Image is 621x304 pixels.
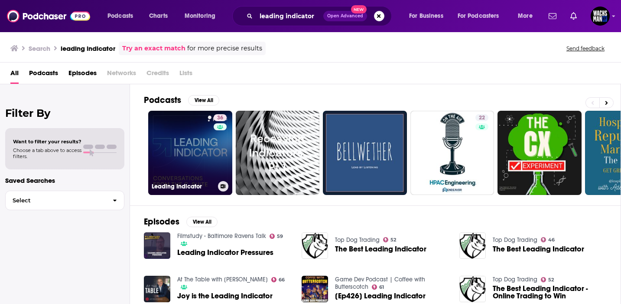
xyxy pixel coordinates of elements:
img: The Best Leading Indicator - Online Trading to Win [459,276,486,302]
a: The Best Leading Indicator - Online Trading to Win [493,285,607,300]
button: Select [5,191,124,210]
a: The Best Leading Indicator [493,245,584,253]
p: Saved Searches [5,176,124,185]
span: Networks [107,66,136,84]
span: Logged in as WachsmanNY [591,7,610,26]
h2: Filter By [5,107,124,119]
input: Search podcasts, credits, & more... [256,9,323,23]
span: For Business [409,10,443,22]
div: Search podcasts, credits, & more... [241,6,400,26]
a: Filmstudy - Baltimore Ravens Talk [177,232,266,240]
a: Episodes [68,66,97,84]
a: EpisodesView All [144,216,218,227]
img: The Best Leading Indicator [302,232,328,259]
button: View All [188,95,219,106]
a: 22 [410,111,494,195]
button: Open AdvancedNew [323,11,367,21]
span: Select [6,198,106,203]
span: New [351,5,367,13]
img: Joy is the Leading Indicator [144,276,170,302]
h3: Leading Indicator [152,183,215,190]
a: Joy is the Leading Indicator [177,292,273,300]
a: 59 [270,234,283,239]
img: [Ep426] Leading Indicator [302,276,328,302]
span: 59 [277,235,283,238]
button: Send feedback [564,45,607,52]
span: Charts [149,10,168,22]
a: All [10,66,19,84]
a: 52 [383,237,397,242]
button: open menu [101,9,144,23]
span: 36 [217,114,223,122]
a: At The Table with Patrick Lencioni [177,276,268,283]
span: 46 [548,238,555,242]
a: The Best Leading Indicator [335,245,426,253]
span: Want to filter your results? [13,139,81,145]
img: User Profile [591,7,610,26]
span: for more precise results [187,43,262,53]
span: Monitoring [185,10,215,22]
button: open menu [403,9,454,23]
h2: Podcasts [144,95,181,106]
a: Leading Indicator Pressures [177,249,273,256]
a: 46 [541,237,555,242]
a: 61 [372,284,384,290]
a: Charts [143,9,173,23]
span: Podcasts [107,10,133,22]
span: Open Advanced [327,14,363,18]
span: 52 [390,238,396,242]
a: Try an exact match [122,43,185,53]
a: Show notifications dropdown [567,9,580,23]
a: 22 [475,114,488,121]
button: open menu [452,9,512,23]
a: 36Leading Indicator [148,111,232,195]
span: 66 [279,278,285,282]
a: Top Dog Trading [493,276,537,283]
a: 52 [541,277,554,282]
a: Top Dog Trading [335,236,380,244]
a: Game Dev Podcast | Coffee with Butterscotch [335,276,425,291]
span: Credits [146,66,169,84]
a: Top Dog Trading [493,236,537,244]
span: Lists [179,66,192,84]
span: 61 [379,285,384,289]
span: Choose a tab above to access filters. [13,147,81,159]
span: 52 [548,278,554,282]
img: Podchaser - Follow, Share and Rate Podcasts [7,8,90,24]
button: Show profile menu [591,7,610,26]
span: More [518,10,533,22]
img: The Best Leading Indicator [459,232,486,259]
button: open menu [512,9,543,23]
a: PodcastsView All [144,95,219,106]
a: 36 [214,114,227,121]
span: For Podcasters [458,10,499,22]
button: open menu [179,9,227,23]
span: 22 [479,114,485,122]
a: Podcasts [29,66,58,84]
h3: Search [29,44,50,53]
a: Show notifications dropdown [545,9,560,23]
a: [Ep426] Leading Indicator [335,292,426,300]
h2: Episodes [144,216,179,227]
img: Leading Indicator Pressures [144,232,170,259]
a: 66 [271,277,285,282]
button: View All [186,217,218,227]
h3: leading indicator [61,44,115,53]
